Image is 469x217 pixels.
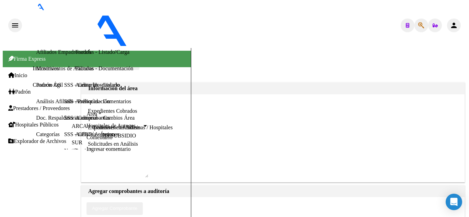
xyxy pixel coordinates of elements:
a: Inicio [8,72,27,79]
a: Facturas - Listado/Carga [75,49,129,55]
a: Expedientes Cobrados [88,108,137,114]
a: Solicitudes en Análisis [88,141,138,147]
a: SUR [72,140,82,145]
a: SSS - CPBTs Atenciones [64,131,119,137]
a: DR.ENVIO [102,149,128,155]
p: Comentario [87,134,459,141]
a: Explorador de Archivos [8,138,66,144]
a: Expedientes en Análisis [88,124,140,131]
a: SSS - Preliquidación [64,98,110,104]
a: DS.SUBSIDIO [102,133,136,139]
span: - OSTV [185,42,204,48]
a: ARCA [72,123,87,129]
a: Movimientos de Afiliados [36,65,93,71]
a: Hospitales Públicos [8,122,59,128]
a: Afiliados Empadronados [36,49,91,55]
a: Padrón Ágil [36,82,63,88]
a: Transferencias Externas / Hospitales [92,124,173,131]
mat-icon: menu [11,21,19,29]
a: Padrón [8,89,31,95]
h1: Información del área [88,85,458,92]
a: Análisis Afiliado [36,98,73,104]
mat-icon: person [450,21,458,29]
h1: Agregar comprobantes a auditoría [88,188,458,194]
div: Open Intercom Messenger [446,194,462,210]
span: Firma Express [8,56,46,62]
a: Prestadores / Proveedores [8,105,70,111]
a: SSS - Comprobantes [64,115,110,121]
img: Logo SAAS [22,10,185,47]
a: SSS - Censo Hospitalario [64,82,120,88]
a: Facturas - Documentación [75,65,133,71]
p: Area * [87,111,459,117]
